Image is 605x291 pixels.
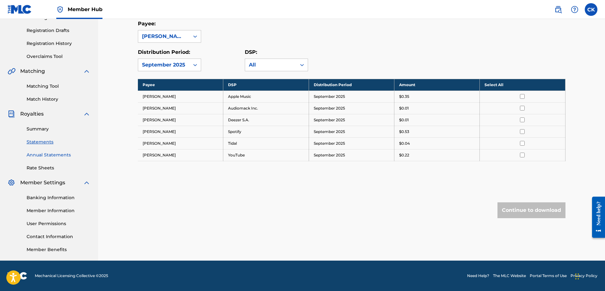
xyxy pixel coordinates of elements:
td: [PERSON_NAME] [138,126,223,137]
iframe: Chat Widget [573,261,605,291]
a: Contact Information [27,233,90,240]
p: $0.22 [399,152,409,158]
div: Drag [575,267,579,286]
img: MLC Logo [8,5,32,14]
iframe: Resource Center [587,192,605,243]
a: Member Information [27,207,90,214]
a: Member Benefits [27,246,90,253]
img: expand [83,110,90,118]
a: The MLC Website [493,273,526,279]
p: $0.53 [399,129,409,135]
img: search [554,6,562,13]
img: expand [83,67,90,75]
td: September 2025 [309,149,394,161]
span: Mechanical Licensing Collective © 2025 [35,273,108,279]
span: Member Hub [68,6,102,13]
a: Summary [27,126,90,132]
img: Matching [8,67,15,75]
th: DSP [223,79,309,91]
td: [PERSON_NAME] [138,114,223,126]
a: Banking Information [27,194,90,201]
td: [PERSON_NAME] [138,102,223,114]
label: DSP: [245,49,257,55]
img: help [571,6,578,13]
td: Deezer S.A. [223,114,309,126]
th: Payee [138,79,223,91]
td: September 2025 [309,91,394,102]
a: Portal Terms of Use [530,273,567,279]
a: Annual Statements [27,152,90,158]
a: User Permissions [27,220,90,227]
td: Tidal [223,137,309,149]
th: Amount [394,79,479,91]
label: Payee: [138,21,156,27]
a: Matching Tool [27,83,90,90]
a: Privacy Policy [571,273,597,279]
td: YouTube [223,149,309,161]
a: Overclaims Tool [27,53,90,60]
td: Spotify [223,126,309,137]
th: Select All [480,79,565,91]
div: All [249,61,293,69]
p: $0.01 [399,105,409,111]
td: September 2025 [309,114,394,126]
span: Royalties [20,110,44,118]
span: Member Settings [20,179,65,187]
td: [PERSON_NAME] [138,91,223,102]
td: September 2025 [309,137,394,149]
a: Need Help? [467,273,489,279]
p: $0.35 [399,94,409,99]
p: $0.04 [399,141,410,146]
img: logo [8,272,27,280]
div: Help [568,3,581,16]
img: Royalties [8,110,15,118]
label: Distribution Period: [138,49,190,55]
td: [PERSON_NAME] [138,149,223,161]
span: Matching [20,67,45,75]
img: Top Rightsholder [56,6,64,13]
p: $0.01 [399,117,409,123]
a: Public Search [552,3,565,16]
a: Match History [27,96,90,103]
a: Rate Sheets [27,165,90,171]
div: User Menu [585,3,597,16]
td: September 2025 [309,102,394,114]
div: September 2025 [142,61,186,69]
a: Statements [27,139,90,145]
th: Distribution Period [309,79,394,91]
td: Audiomack Inc. [223,102,309,114]
td: Apple Music [223,91,309,102]
img: Member Settings [8,179,15,187]
td: September 2025 [309,126,394,137]
div: [PERSON_NAME] [142,33,186,40]
a: Registration History [27,40,90,47]
td: [PERSON_NAME] [138,137,223,149]
a: Registration Drafts [27,27,90,34]
img: expand [83,179,90,187]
